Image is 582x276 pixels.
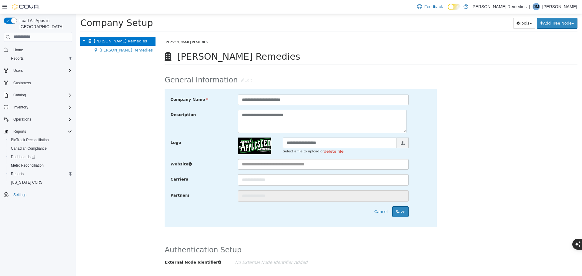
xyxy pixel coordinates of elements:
[437,4,460,15] button: Tools
[1,127,75,136] button: Reports
[89,246,142,251] span: External Node Identifier
[11,104,31,111] button: Inventory
[11,138,49,142] span: BioTrack Reconciliation
[207,135,268,139] small: Select a file to upload or
[95,179,114,184] span: Partners
[13,129,26,134] span: Reports
[11,163,44,168] span: Metrc Reconciliation
[8,179,72,186] span: Washington CCRS
[13,117,31,122] span: Operations
[11,116,34,123] button: Operations
[471,3,527,10] p: [PERSON_NAME] Remedies
[13,68,23,73] span: Users
[11,128,28,135] button: Reports
[8,162,46,169] a: Metrc Reconciliation
[8,162,72,169] span: Metrc Reconciliation
[8,170,26,178] a: Reports
[542,3,577,10] p: [PERSON_NAME]
[8,136,72,144] span: BioTrack Reconciliation
[1,78,75,87] button: Customers
[8,55,72,62] span: Reports
[162,124,196,140] img: Click to preview
[1,91,75,99] button: Catalog
[6,54,75,63] button: Reports
[11,56,24,61] span: Reports
[95,98,120,103] span: Description
[24,34,77,38] span: [PERSON_NAME] Remedies
[11,104,72,111] span: Inventory
[8,55,26,62] a: Reports
[95,83,132,88] span: Company Name
[95,126,105,131] span: Logo
[8,136,51,144] a: BioTrack Reconciliation
[13,48,23,52] span: Home
[11,171,24,176] span: Reports
[89,232,361,240] h2: Authentication Setup
[8,153,72,161] span: Dashboards
[11,116,72,123] span: Operations
[5,4,77,14] span: Company Setup
[95,163,112,168] span: Carriers
[11,91,72,99] span: Catalog
[11,79,33,87] a: Customers
[101,37,224,48] span: [PERSON_NAME] Remedies
[13,105,28,110] span: Inventory
[6,170,75,178] button: Reports
[11,46,72,54] span: Home
[6,144,75,153] button: Canadian Compliance
[8,179,45,186] a: [US_STATE] CCRS
[17,18,72,30] span: Load All Apps in [GEOGRAPHIC_DATA]
[11,67,25,74] button: Users
[89,61,361,72] h2: General Information
[11,155,35,159] span: Dashboards
[1,66,75,75] button: Users
[6,178,75,187] button: [US_STATE] CCRS
[13,192,26,197] span: Settings
[6,153,75,161] a: Dashboards
[4,43,72,215] nav: Complex example
[11,191,29,198] a: Settings
[461,4,502,15] button: Add Tree Node
[6,136,75,144] button: BioTrack Reconciliation
[1,45,75,54] button: Home
[248,135,268,141] button: delete file
[12,4,39,10] img: Cova
[415,1,445,13] a: Feedback
[533,3,539,10] span: DM
[316,192,333,203] button: Save
[1,103,75,111] button: Inventory
[159,243,338,254] p: No External Node Identifier Added
[448,4,460,10] input: Dark Mode
[11,180,42,185] span: [US_STATE] CCRS
[11,79,72,87] span: Customers
[18,25,71,29] span: [PERSON_NAME] Remedies
[11,67,72,74] span: Users
[8,145,49,152] a: Canadian Compliance
[8,153,38,161] a: Dashboards
[89,26,132,30] span: [PERSON_NAME] Remedies
[11,146,47,151] span: Canadian Compliance
[162,61,179,72] button: Edit
[424,4,443,10] span: Feedback
[11,128,72,135] span: Reports
[1,115,75,124] button: Operations
[11,91,28,99] button: Catalog
[8,170,72,178] span: Reports
[295,192,315,203] button: Cancel
[529,3,530,10] p: |
[11,191,72,198] span: Settings
[95,148,112,152] span: Website
[533,3,540,10] div: Damon Mouss
[6,161,75,170] button: Metrc Reconciliation
[13,81,31,85] span: Customers
[13,93,26,98] span: Catalog
[1,190,75,199] button: Settings
[11,46,25,54] a: Home
[8,145,72,152] span: Canadian Compliance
